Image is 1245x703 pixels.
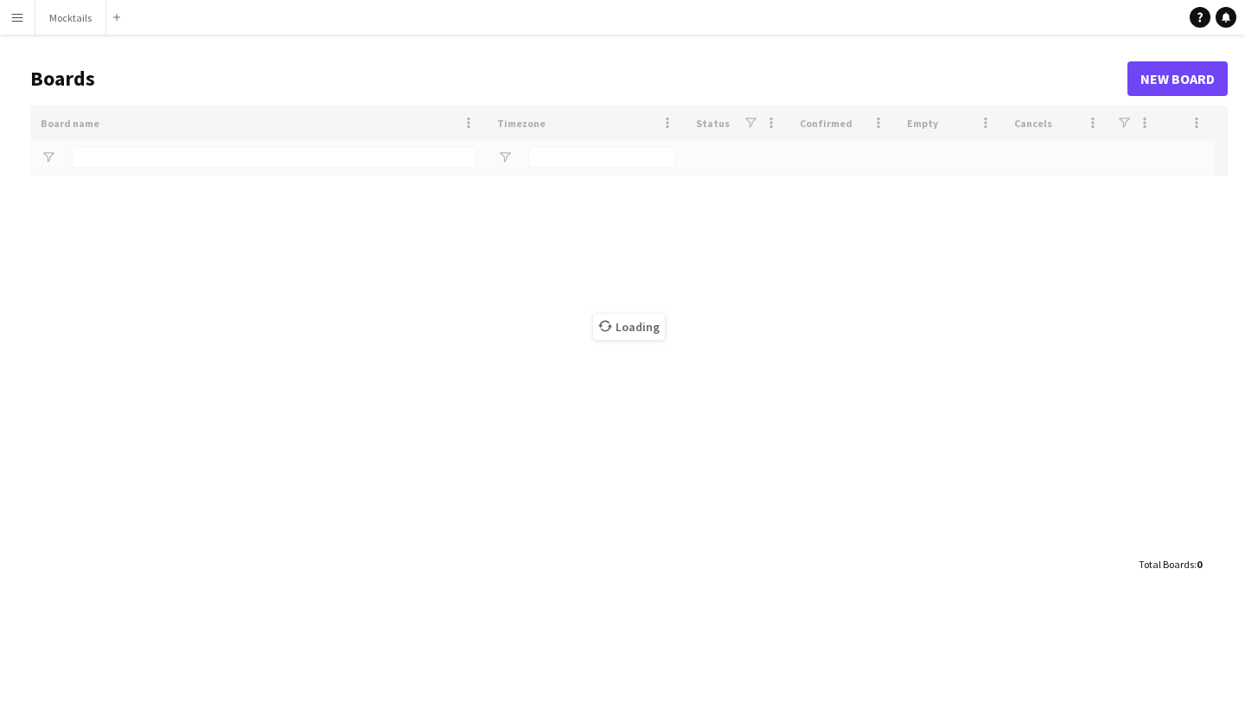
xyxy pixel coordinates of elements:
span: 0 [1197,558,1202,571]
h1: Boards [30,66,1127,92]
button: Mocktails [35,1,106,35]
span: Total Boards [1139,558,1194,571]
a: New Board [1127,61,1228,96]
div: : [1139,547,1202,581]
span: Loading [593,314,665,340]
